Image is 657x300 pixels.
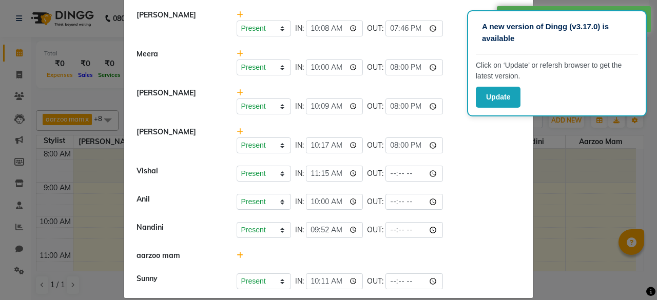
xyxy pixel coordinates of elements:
[367,23,383,34] span: OUT:
[295,276,304,287] span: IN:
[295,168,304,179] span: IN:
[367,196,383,207] span: OUT:
[129,222,229,238] div: Nandini
[367,62,383,73] span: OUT:
[367,225,383,235] span: OUT:
[129,250,229,261] div: aarzoo mam
[129,88,229,114] div: [PERSON_NAME]
[129,49,229,75] div: Meera
[367,101,383,112] span: OUT:
[129,10,229,36] div: [PERSON_NAME]
[129,194,229,210] div: Anil
[367,276,383,287] span: OUT:
[129,273,229,289] div: Sunny
[295,140,304,151] span: IN:
[295,62,304,73] span: IN:
[295,225,304,235] span: IN:
[295,196,304,207] span: IN:
[476,60,638,82] p: Click on ‘Update’ or refersh browser to get the latest version.
[129,127,229,153] div: [PERSON_NAME]
[129,166,229,182] div: Vishal
[295,23,304,34] span: IN:
[367,168,383,179] span: OUT:
[482,21,632,44] p: A new version of Dingg (v3.17.0) is available
[476,87,520,108] button: Update
[295,101,304,112] span: IN:
[367,140,383,151] span: OUT:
